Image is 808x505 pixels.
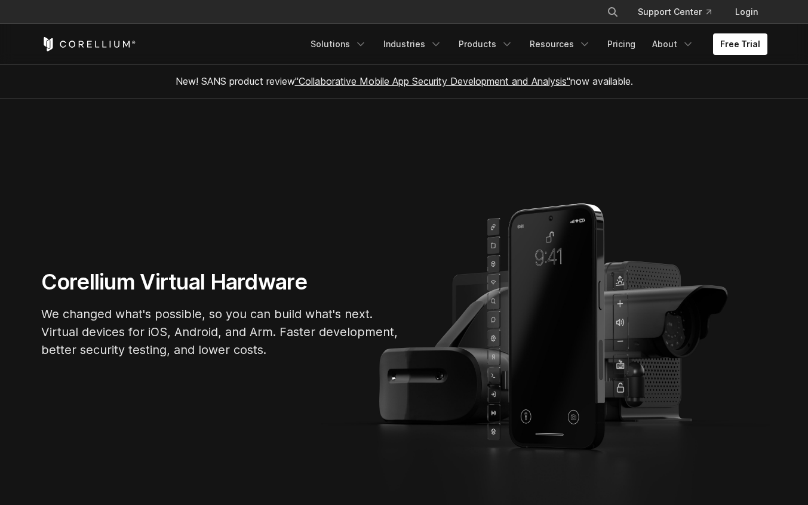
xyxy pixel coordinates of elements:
[600,33,643,55] a: Pricing
[295,75,570,87] a: "Collaborative Mobile App Security Development and Analysis"
[713,33,767,55] a: Free Trial
[451,33,520,55] a: Products
[303,33,767,55] div: Navigation Menu
[602,1,623,23] button: Search
[376,33,449,55] a: Industries
[176,75,633,87] span: New! SANS product review now available.
[592,1,767,23] div: Navigation Menu
[41,305,400,359] p: We changed what's possible, so you can build what's next. Virtual devices for iOS, Android, and A...
[645,33,701,55] a: About
[628,1,721,23] a: Support Center
[523,33,598,55] a: Resources
[41,37,136,51] a: Corellium Home
[303,33,374,55] a: Solutions
[41,269,400,295] h1: Corellium Virtual Hardware
[726,1,767,23] a: Login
